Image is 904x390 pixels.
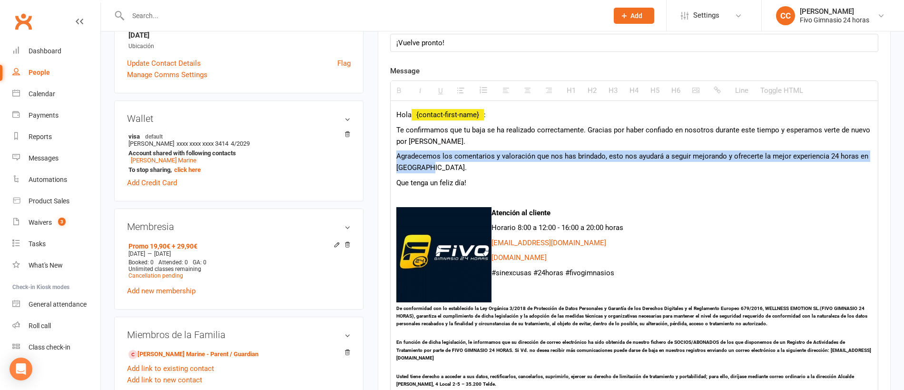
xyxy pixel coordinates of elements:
span: Settings [693,5,719,26]
div: Waivers [29,219,52,226]
li: [PERSON_NAME] [127,131,351,175]
a: Flag [337,58,351,69]
a: Add link to existing contact [127,363,214,374]
a: Add link to new contact [127,374,202,386]
strong: To stop sharing, [128,166,346,173]
strong: Account shared with following contacts [128,150,346,157]
a: Dashboard [12,40,100,62]
div: General attendance [29,300,87,308]
span: Add [630,12,642,20]
h6: De conformidad con lo establecido la Ley Orgánica 3/2018 de Protección de Datos Personales y Gara... [396,305,872,328]
strong: [DATE] [128,31,351,40]
div: Class check-in [29,343,70,351]
span: Te confirmamos que tu baja se ha realizado correctamente. Gracias por haber confiado en nosotros ... [396,126,870,146]
span: Booked: 0 [128,259,154,266]
div: Payments [29,111,59,119]
span: Agradecemos los comentarios y valoración que nos has brindado, esto nos ayudará a seguir mejorand... [396,152,868,172]
a: Tasks [12,233,100,255]
a: [PERSON_NAME] Marine - Parent / Guardian [128,350,258,360]
a: Calendar [12,83,100,105]
h6: Usted tiene derecho a acceder a sus datos, rectificarlos, cancelarlos, suprimirlo, ejercer su der... [396,373,872,388]
a: Cancellation pending [128,272,183,279]
p: #sinexcusas #24horas #fivogimnasios [396,267,872,279]
div: Calendar [29,90,55,98]
h6: En función de dicha legislación, le informamos que su dirección de correo electrónico ha sido obt... [396,339,872,361]
a: [DOMAIN_NAME] [491,253,547,262]
a: [EMAIL_ADDRESS][DOMAIN_NAME] [491,239,606,247]
h3: Membresia [127,221,351,232]
b: Atención al cliente [491,209,550,217]
div: Product Sales [29,197,69,205]
a: Automations [12,169,100,190]
span: [DATE] [154,250,171,257]
h3: Miembros de la Familia [127,330,351,340]
div: Reports [29,133,52,140]
p: Hola [396,109,872,120]
a: Waivers 3 [12,212,100,233]
a: General attendance kiosk mode [12,294,100,315]
a: Update Contact Details [127,58,201,69]
a: What's New [12,255,100,276]
div: Open Intercom Messenger [10,358,32,380]
div: Messages [29,154,59,162]
div: Automations [29,176,67,183]
div: Roll call [29,322,51,330]
a: Payments [12,105,100,126]
a: click here [174,166,201,173]
span: Unlimited classes remaining [128,266,201,272]
div: People [29,69,50,76]
p: Horario 8:00 a 12:00 - 16:00 a 20:00 horas [396,222,872,233]
div: What's New [29,261,63,269]
label: Message [390,65,420,77]
span: xxxx xxxx xxxx 3414 [177,140,228,147]
a: Manage Comms Settings [127,69,207,80]
a: [PERSON_NAME] Marine [131,157,197,164]
span: 3 [58,218,66,226]
div: Tasks [29,240,46,248]
a: Add new membership [127,287,196,295]
img: Firm.gif [396,207,491,302]
a: Class kiosk mode [12,337,100,358]
div: CC [776,6,795,25]
span: Attended: 0 [158,259,188,266]
span: default [142,132,166,140]
a: Product Sales [12,190,100,212]
div: ¡Vuelve pronto! [391,34,878,51]
div: Ubicación [128,42,351,51]
div: [PERSON_NAME] [800,7,869,16]
span: Que tenga un feliz día! [396,179,466,187]
a: Reports [12,126,100,148]
a: Roll call [12,315,100,337]
span: GA: 0 [193,259,206,266]
button: Add [614,8,654,24]
a: Promo 19,90€ + 29,90€ [128,242,197,250]
div: Dashboard [29,47,61,55]
a: Messages [12,148,100,169]
a: People [12,62,100,83]
span: [DATE] [128,250,145,257]
a: Clubworx [11,10,35,33]
span: : [484,110,486,119]
div: — [126,250,351,258]
span: 4/2029 [231,140,250,147]
h3: Wallet [127,113,351,124]
input: Search... [125,9,601,22]
a: Add Credit Card [127,177,177,189]
strong: visa [128,132,346,140]
div: Fivo Gimnasio 24 horas [800,16,869,24]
